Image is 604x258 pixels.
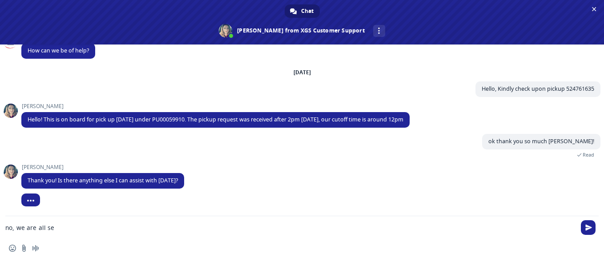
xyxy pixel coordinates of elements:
span: [PERSON_NAME] [21,164,184,170]
span: Hello, Kindly check upon pickup 524761635 [482,85,594,93]
span: Thank you! Is there anything else I can assist with [DATE]? [28,177,178,184]
span: ok thank you so much [PERSON_NAME]! [488,137,594,145]
span: Close chat [589,4,599,14]
span: Send a file [20,245,28,252]
span: Hello! This is on board for pick up [DATE] under PU00059910. The pickup request was received afte... [28,116,403,123]
span: How can we be of help? [28,47,89,54]
span: Chat [301,4,314,18]
div: [DATE] [294,70,311,75]
textarea: Compose your message... [5,216,577,238]
span: Read [583,152,594,158]
span: Insert an emoji [9,245,16,252]
a: Chat [285,4,320,18]
span: Audio message [32,245,39,252]
span: [PERSON_NAME] [21,103,410,109]
span: Send [581,220,596,235]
